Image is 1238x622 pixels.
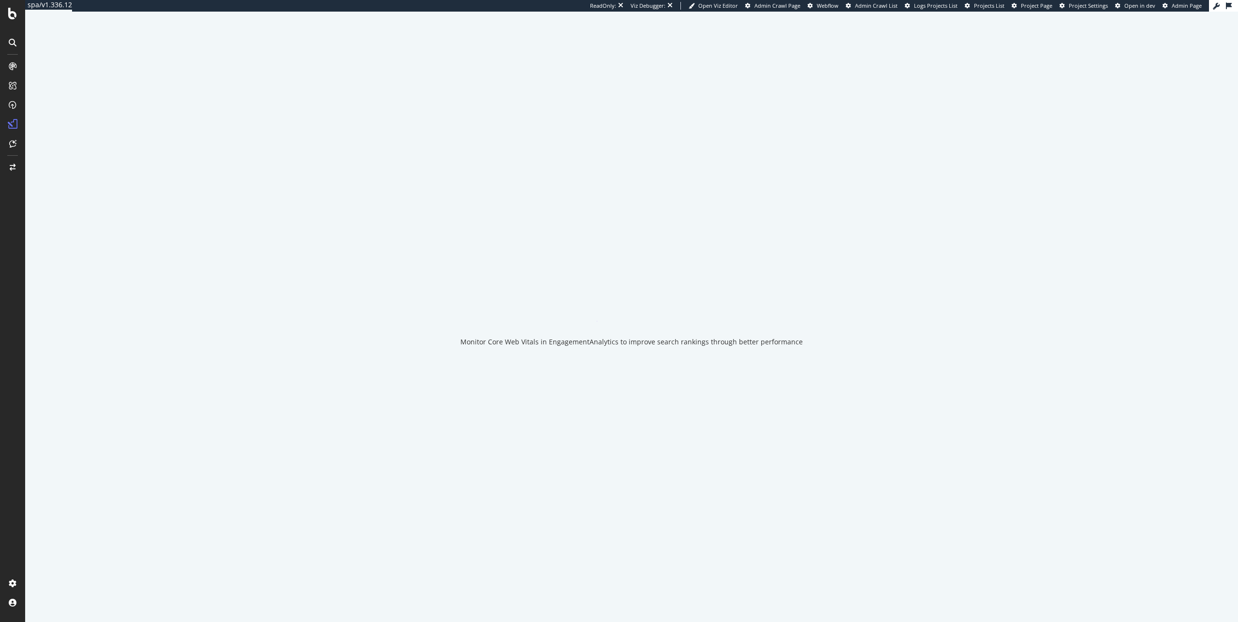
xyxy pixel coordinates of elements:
span: Project Page [1021,2,1052,9]
div: ReadOnly: [590,2,616,10]
span: Projects List [974,2,1004,9]
a: Project Page [1012,2,1052,10]
span: Admin Crawl List [855,2,898,9]
span: Open in dev [1124,2,1155,9]
a: Logs Projects List [905,2,958,10]
a: Admin Crawl List [846,2,898,10]
a: Open in dev [1115,2,1155,10]
span: Logs Projects List [914,2,958,9]
a: Open Viz Editor [689,2,738,10]
span: Admin Page [1172,2,1202,9]
a: Admin Crawl Page [745,2,800,10]
div: animation [597,287,666,322]
div: Monitor Core Web Vitals in EngagementAnalytics to improve search rankings through better performance [460,337,803,347]
span: Project Settings [1069,2,1108,9]
a: Admin Page [1163,2,1202,10]
a: Project Settings [1060,2,1108,10]
span: Admin Crawl Page [754,2,800,9]
a: Projects List [965,2,1004,10]
span: Open Viz Editor [698,2,738,9]
span: Webflow [817,2,839,9]
div: Viz Debugger: [631,2,665,10]
a: Webflow [808,2,839,10]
